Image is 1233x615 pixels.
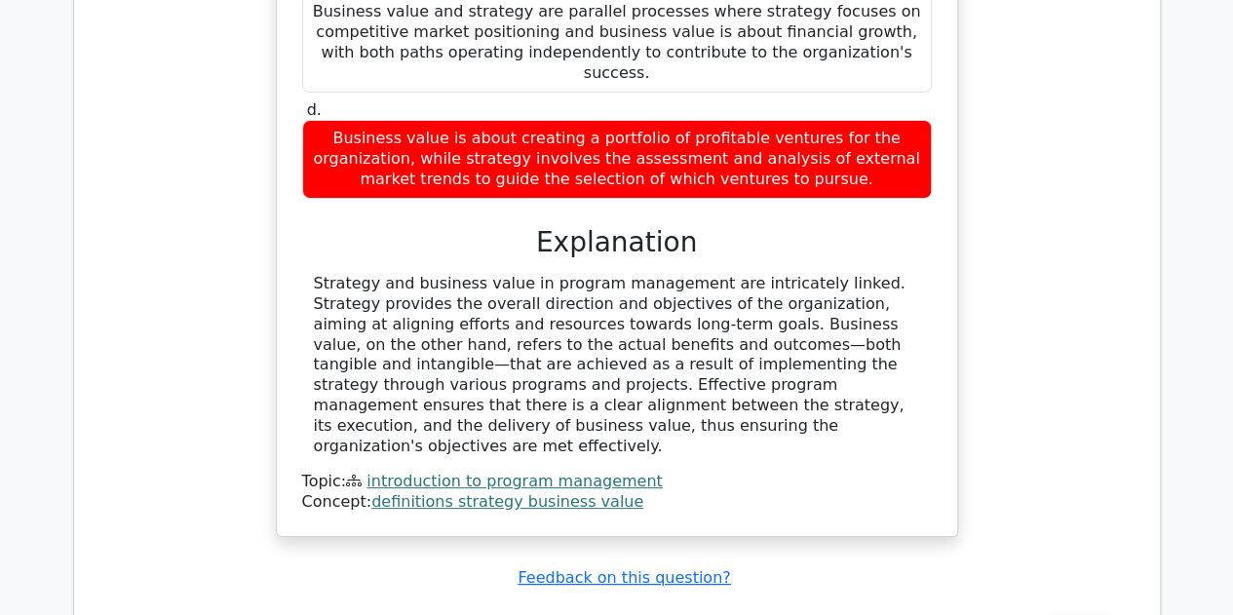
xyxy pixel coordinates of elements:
h3: Explanation [314,226,920,259]
a: Feedback on this question? [518,568,730,587]
div: Business value is about creating a portfolio of profitable ventures for the organization, while s... [302,120,932,198]
div: Topic: [302,472,932,492]
div: Concept: [302,492,932,513]
a: introduction to program management [366,472,662,490]
span: d. [307,100,322,119]
a: definitions strategy business value [371,492,643,511]
div: Strategy and business value in program management are intricately linked. Strategy provides the o... [314,274,920,456]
